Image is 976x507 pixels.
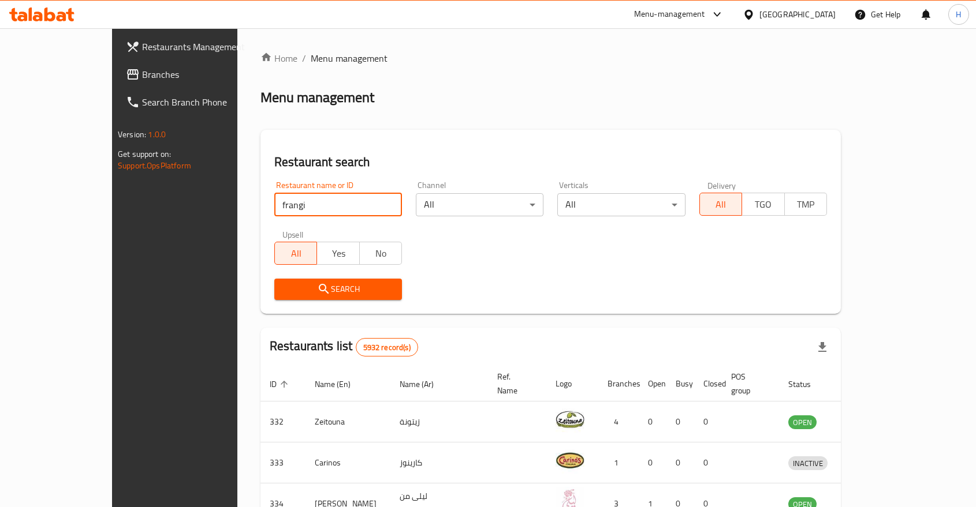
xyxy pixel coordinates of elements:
[694,442,722,483] td: 0
[274,242,317,265] button: All
[666,401,694,442] td: 0
[788,457,828,470] span: INACTIVE
[747,196,780,213] span: TGO
[274,279,402,300] button: Search
[956,8,961,21] span: H
[322,245,355,262] span: Yes
[639,366,666,401] th: Open
[118,127,146,142] span: Version:
[274,153,827,171] h2: Restaurant search
[274,193,402,216] input: Search for restaurant name or ID..
[546,366,598,401] th: Logo
[639,442,666,483] td: 0
[142,40,266,54] span: Restaurants Management
[311,51,388,65] span: Menu management
[142,95,266,109] span: Search Branch Phone
[315,377,366,391] span: Name (En)
[784,193,827,216] button: TMP
[390,442,488,483] td: كارينوز
[142,67,266,81] span: Branches
[598,366,639,401] th: Branches
[598,401,639,442] td: 4
[742,193,784,216] button: TGO
[302,51,306,65] li: /
[788,416,817,429] span: OPEN
[260,51,297,65] a: Home
[707,181,736,189] label: Delivery
[306,401,390,442] td: Zeitouna
[416,193,543,216] div: All
[117,88,275,116] a: Search Branch Phone
[356,338,418,356] div: Total records count
[400,377,449,391] span: Name (Ar)
[316,242,359,265] button: Yes
[789,196,822,213] span: TMP
[639,401,666,442] td: 0
[759,8,836,21] div: [GEOGRAPHIC_DATA]
[390,401,488,442] td: زيتونة
[356,342,418,353] span: 5932 record(s)
[694,401,722,442] td: 0
[556,446,584,475] img: Carinos
[117,61,275,88] a: Branches
[788,377,826,391] span: Status
[598,442,639,483] td: 1
[148,127,166,142] span: 1.0.0
[359,242,402,265] button: No
[705,196,737,213] span: All
[282,230,304,238] label: Upsell
[694,366,722,401] th: Closed
[557,193,685,216] div: All
[117,33,275,61] a: Restaurants Management
[699,193,742,216] button: All
[666,366,694,401] th: Busy
[260,51,841,65] nav: breadcrumb
[497,370,532,397] span: Ref. Name
[260,88,374,107] h2: Menu management
[634,7,705,21] div: Menu-management
[270,377,292,391] span: ID
[306,442,390,483] td: Carinos
[270,337,418,356] h2: Restaurants list
[731,370,765,397] span: POS group
[284,282,393,296] span: Search
[280,245,312,262] span: All
[556,405,584,434] img: Zeitouna
[809,333,836,361] div: Export file
[118,147,171,162] span: Get support on:
[666,442,694,483] td: 0
[260,401,306,442] td: 332
[260,442,306,483] td: 333
[364,245,397,262] span: No
[118,158,191,173] a: Support.OpsPlatform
